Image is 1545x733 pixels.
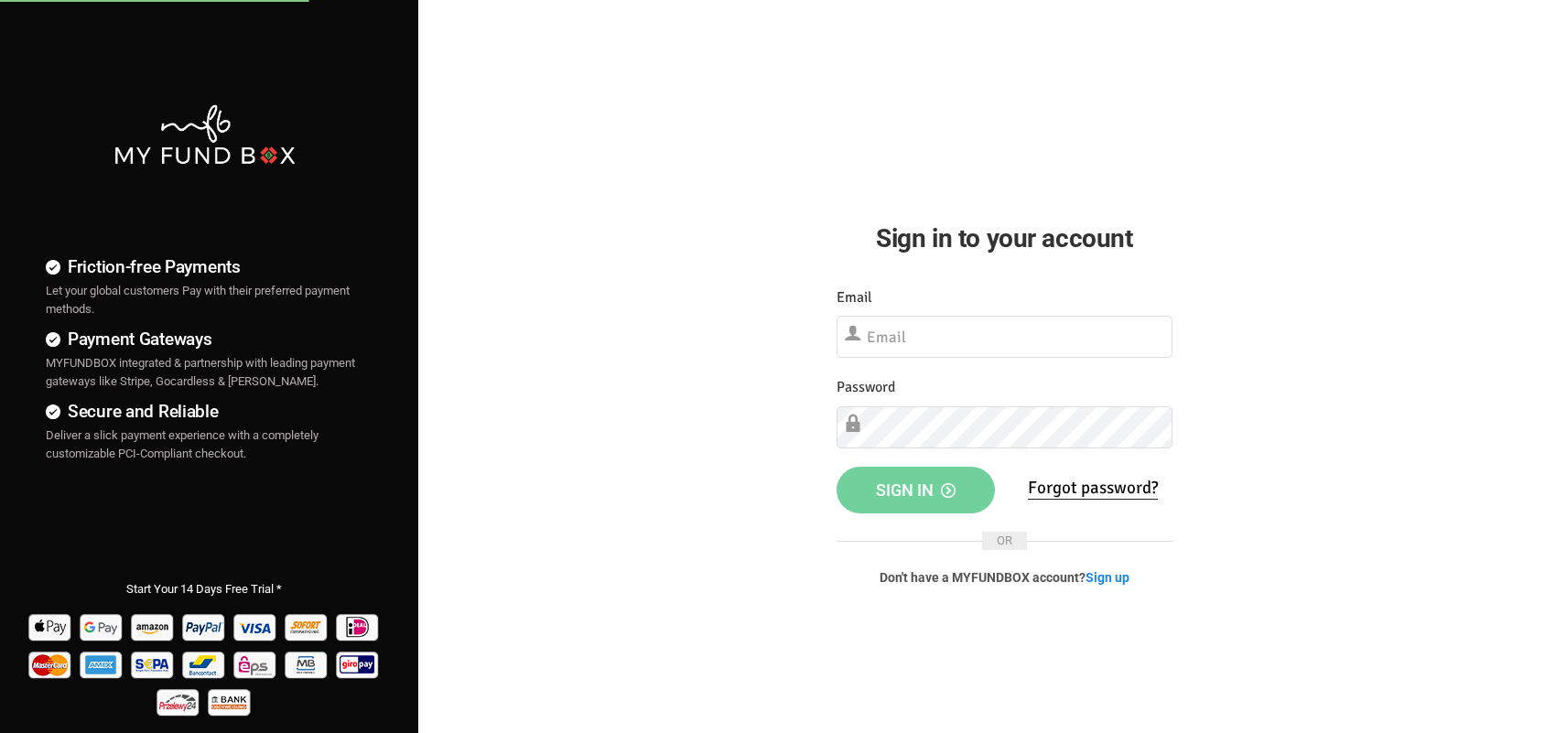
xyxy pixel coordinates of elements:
label: Password [837,376,895,399]
img: Amazon [129,608,178,645]
h4: Friction-free Payments [46,253,363,280]
img: sepa Pay [129,645,178,683]
a: Sign up [1086,570,1129,585]
img: EPS Pay [232,645,280,683]
span: OR [982,532,1027,550]
p: Don't have a MYFUNDBOX account? [837,568,1172,587]
label: Email [837,286,872,309]
img: american_express Pay [78,645,126,683]
h2: Sign in to your account [837,219,1172,258]
img: Paypal [180,608,229,645]
img: mb Pay [283,645,331,683]
img: Sofort Pay [283,608,331,645]
button: Sign in [837,467,996,514]
img: Bancontact Pay [180,645,229,683]
img: Mastercard Pay [27,645,75,683]
img: Apple Pay [27,608,75,645]
a: Forgot password? [1028,477,1158,500]
span: MYFUNDBOX integrated & partnership with leading payment gateways like Stripe, Gocardless & [PERSO... [46,356,355,388]
img: banktransfer [206,683,254,720]
img: Visa [232,608,280,645]
span: Let your global customers Pay with their preferred payment methods. [46,284,350,316]
img: giropay [334,645,383,683]
h4: Payment Gateways [46,326,363,352]
img: Google Pay [78,608,126,645]
img: p24 Pay [155,683,203,720]
span: Sign in [876,480,956,500]
input: Email [837,316,1172,358]
img: mfbwhite.png [113,102,297,167]
img: Ideal Pay [334,608,383,645]
span: Deliver a slick payment experience with a completely customizable PCI-Compliant checkout. [46,428,319,460]
h4: Secure and Reliable [46,398,363,425]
